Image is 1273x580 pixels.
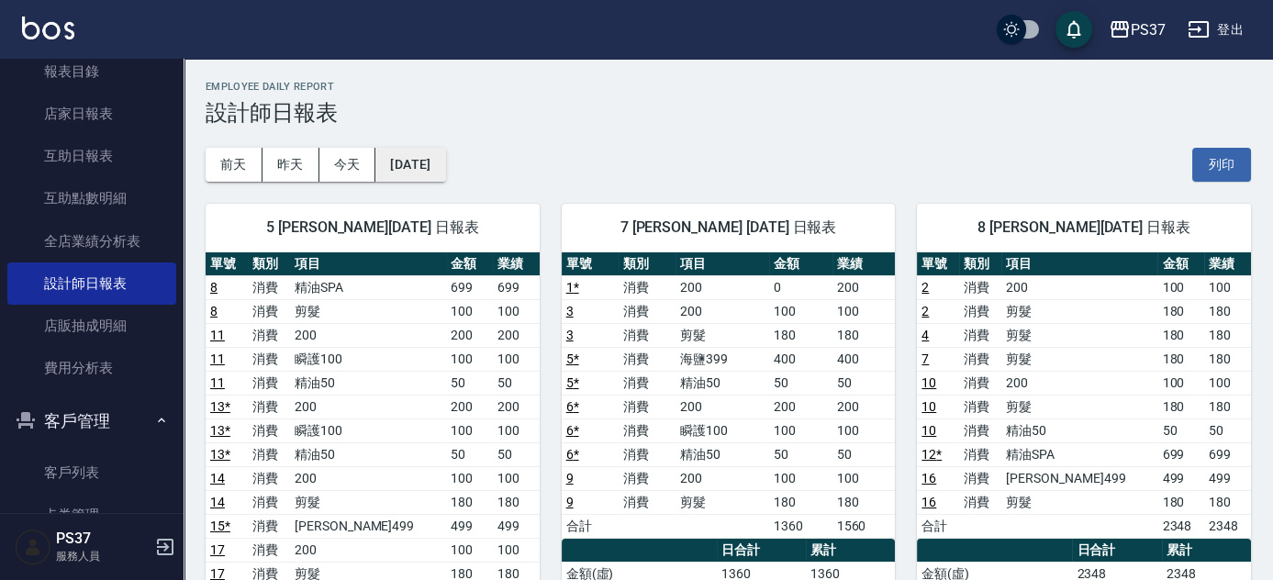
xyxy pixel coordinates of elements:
th: 類別 [619,252,676,276]
td: 剪髮 [1001,347,1157,371]
td: 消費 [248,418,290,442]
td: 400 [769,347,832,371]
td: 瞬護100 [290,347,446,371]
button: 昨天 [262,148,319,182]
td: 消費 [959,466,1001,490]
td: 消費 [619,275,676,299]
td: 消費 [619,466,676,490]
td: 消費 [959,490,1001,514]
td: 50 [769,442,832,466]
button: 今天 [319,148,376,182]
td: 200 [832,395,896,418]
h5: PS37 [56,530,150,548]
a: 客戶列表 [7,452,176,494]
td: 50 [1204,418,1251,442]
td: 精油50 [290,442,446,466]
td: 100 [446,347,493,371]
a: 9 [566,471,574,485]
td: 200 [446,323,493,347]
td: 180 [832,323,896,347]
td: 瞬護100 [676,418,769,442]
a: 店家日報表 [7,93,176,135]
td: 消費 [959,442,1001,466]
a: 2 [921,280,929,295]
td: 剪髮 [676,490,769,514]
td: 50 [493,371,540,395]
td: 消費 [248,466,290,490]
td: 剪髮 [290,490,446,514]
td: 剪髮 [1001,395,1157,418]
td: 消費 [959,347,1001,371]
div: PS37 [1131,18,1166,41]
td: 剪髮 [1001,323,1157,347]
td: 50 [446,371,493,395]
td: 50 [446,442,493,466]
th: 業績 [1204,252,1251,276]
td: 100 [446,466,493,490]
td: 50 [1157,418,1204,442]
td: 499 [1157,466,1204,490]
td: 消費 [959,418,1001,442]
td: 499 [446,514,493,538]
td: 499 [493,514,540,538]
td: 400 [832,347,896,371]
th: 日合計 [1072,539,1161,563]
td: 180 [1204,395,1251,418]
td: 100 [1157,275,1204,299]
td: 50 [769,371,832,395]
td: 0 [769,275,832,299]
td: 合計 [562,514,619,538]
a: 費用分析表 [7,347,176,389]
td: 50 [832,442,896,466]
td: 200 [493,323,540,347]
td: 200 [446,395,493,418]
a: 14 [210,495,225,509]
td: [PERSON_NAME]499 [1001,466,1157,490]
button: PS37 [1101,11,1173,49]
td: 180 [1204,299,1251,323]
img: Person [15,529,51,565]
th: 單號 [917,252,959,276]
a: 互助日報表 [7,135,176,177]
h2: Employee Daily Report [206,81,1251,93]
td: 100 [1157,371,1204,395]
td: 699 [1204,442,1251,466]
a: 14 [210,471,225,485]
td: 1360 [769,514,832,538]
a: 3 [566,328,574,342]
td: 精油50 [676,442,769,466]
td: 180 [1157,323,1204,347]
td: 100 [1204,275,1251,299]
td: 100 [493,299,540,323]
td: 1560 [832,514,896,538]
td: 699 [493,275,540,299]
th: 業績 [493,252,540,276]
td: 180 [832,490,896,514]
th: 單號 [562,252,619,276]
td: 消費 [248,275,290,299]
th: 項目 [676,252,769,276]
td: 剪髮 [1001,299,1157,323]
td: 180 [1204,490,1251,514]
td: [PERSON_NAME]499 [290,514,446,538]
td: 100 [832,466,896,490]
th: 累計 [1162,539,1251,563]
td: 精油50 [676,371,769,395]
td: 180 [769,490,832,514]
button: [DATE] [375,148,445,182]
th: 類別 [248,252,290,276]
td: 100 [446,418,493,442]
button: save [1055,11,1092,48]
table: a dense table [917,252,1251,539]
td: 100 [493,466,540,490]
td: 消費 [619,371,676,395]
button: 客戶管理 [7,397,176,445]
td: 2348 [1157,514,1204,538]
td: 100 [446,538,493,562]
td: 50 [493,442,540,466]
td: 200 [769,395,832,418]
a: 11 [210,375,225,390]
th: 金額 [446,252,493,276]
th: 項目 [290,252,446,276]
td: 消費 [248,347,290,371]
